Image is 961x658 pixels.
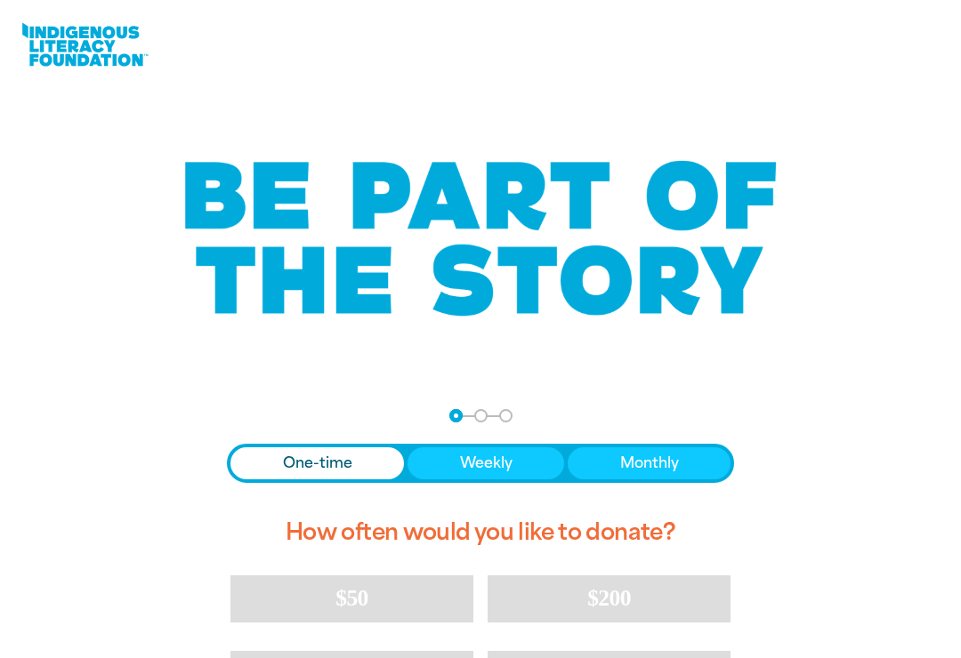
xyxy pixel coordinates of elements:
span: Monthly [620,453,679,474]
h2: How often would you like to donate? [227,504,734,561]
button: Navigate to step 2 of 3 to enter your details [474,409,488,422]
button: Monthly [568,447,731,479]
button: Weekly [408,447,564,479]
button: One-time [230,447,404,479]
button: $50 [230,575,473,622]
button: $200 [488,575,731,622]
span: $50 [335,585,367,611]
span: One-time [283,453,352,474]
span: Weekly [460,453,513,474]
div: Donation frequency [227,444,734,483]
button: Navigate to step 3 of 3 to enter your payment details [499,409,513,422]
button: Navigate to step 1 of 3 to enter your donation amount [449,409,463,422]
img: Be part of the story [169,125,792,352]
span: $200 [587,585,631,611]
